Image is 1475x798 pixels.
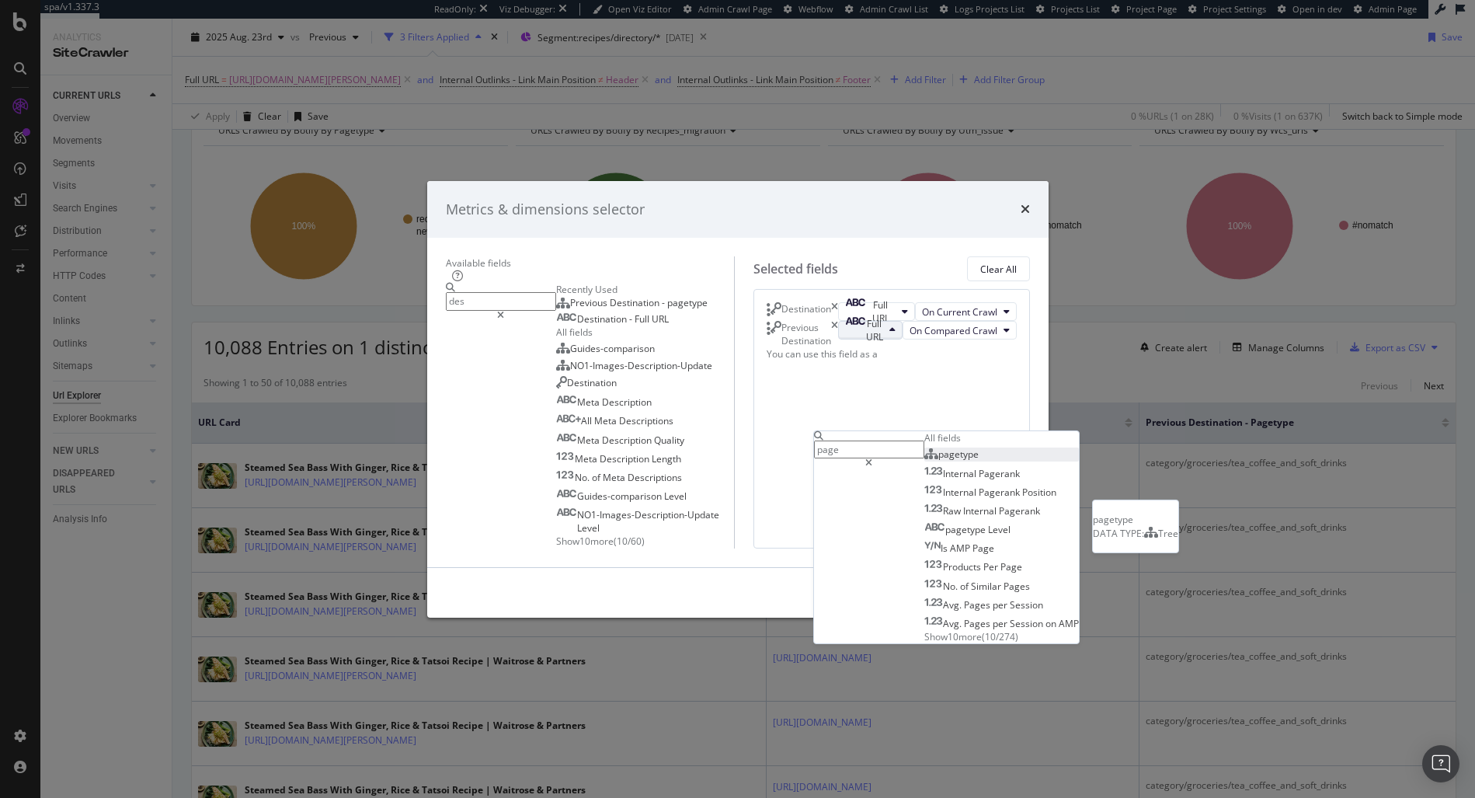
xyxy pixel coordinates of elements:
span: Level [577,521,600,535]
span: Meta [575,452,600,465]
button: On Compared Crawl [903,321,1017,340]
button: Full URL [838,302,915,321]
span: Per [983,560,1000,573]
span: No. [943,580,960,593]
div: times [831,302,838,321]
span: Avg. [943,598,964,612]
span: On Current Crawl [922,305,997,319]
span: All [581,414,594,427]
span: Position [1022,486,1056,499]
span: pagetype [938,448,979,461]
span: Full [635,312,652,326]
div: Available fields [446,256,734,270]
div: All fields [556,326,734,339]
span: On Compared Crawl [910,324,997,337]
span: Length [652,452,681,465]
span: Quality [654,434,684,447]
div: Metrics & dimensions selector [446,199,645,219]
span: Pagerank [979,486,1022,499]
div: DestinationtimesFull URLOn Current Crawl [767,302,1017,321]
span: Meta [603,471,628,484]
span: Destination [577,312,629,326]
span: AMP [1059,617,1079,630]
span: Level [988,523,1011,536]
span: Full URL [866,317,883,343]
div: Selected fields [753,260,838,278]
span: - [629,312,635,326]
span: Internal [963,504,999,517]
span: Destination [610,296,662,309]
span: Internal [943,486,979,499]
span: Meta [594,414,619,427]
span: DATA TYPE: [1093,527,1144,540]
span: Avg. [943,617,964,630]
span: Guides-comparison [570,342,655,355]
span: Internal [943,467,979,480]
div: times [831,321,838,347]
span: Guides-comparison [577,490,664,503]
span: Description [600,452,652,465]
span: Pages [1004,580,1030,593]
span: per [993,598,1010,612]
span: Pagerank [999,504,1040,517]
div: Clear All [980,263,1017,276]
span: of [960,580,971,593]
input: Search by field name [446,292,556,310]
span: Is [941,542,950,555]
span: per [993,617,1010,630]
span: Show 10 more [556,535,614,548]
span: Show 10 more [924,630,982,643]
span: Destination [567,376,617,389]
span: Descriptions [619,414,673,427]
span: URL [652,312,669,326]
button: On Current Crawl [915,302,1017,321]
span: Description [602,396,652,409]
span: Meta [577,396,602,409]
div: All fields [924,430,1079,444]
span: AMP [950,542,972,555]
span: ( 10 / 274 ) [982,630,1018,643]
div: times [1021,199,1030,219]
div: Previous DestinationtimesFull URLAll fieldspagetype pagetypeDATA TYPE:TreeInternal Pagerank Inter... [767,321,1017,347]
span: Raw [943,504,963,517]
div: Open Intercom Messenger [1422,745,1459,782]
div: pagetype [1093,512,1178,525]
button: Clear All [967,256,1030,281]
span: Pages [964,598,993,612]
span: Pagerank [979,467,1020,480]
span: NO1-Images-Description-Update [570,359,712,372]
span: Full URL [872,298,889,325]
span: Products [943,560,983,573]
span: Level [664,490,687,503]
span: on [1045,617,1059,630]
div: Previous Destination [781,321,831,347]
span: Description [602,434,654,447]
span: Session [1010,598,1043,612]
div: You can use this field as a [767,347,1017,361]
span: Descriptions [628,471,682,484]
button: Full URL [838,321,903,340]
span: Similar [971,580,1004,593]
span: pagetype [945,523,988,536]
input: Search by field name [814,440,924,458]
div: Recently Used [556,283,734,296]
div: Destination [781,302,831,321]
span: Previous [570,296,610,309]
div: modal [427,180,1049,617]
span: Page [1000,560,1022,573]
span: Session [1010,617,1045,630]
span: No. [575,471,592,484]
span: ( 10 / 60 ) [614,535,645,548]
span: of [592,471,603,484]
span: Tree [1158,527,1178,540]
span: Pages [964,617,993,630]
span: Page [972,542,994,555]
span: - [662,296,667,309]
span: NO1-Images-Description-Update [577,508,719,521]
span: pagetype [667,296,708,309]
span: Meta [577,434,602,447]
